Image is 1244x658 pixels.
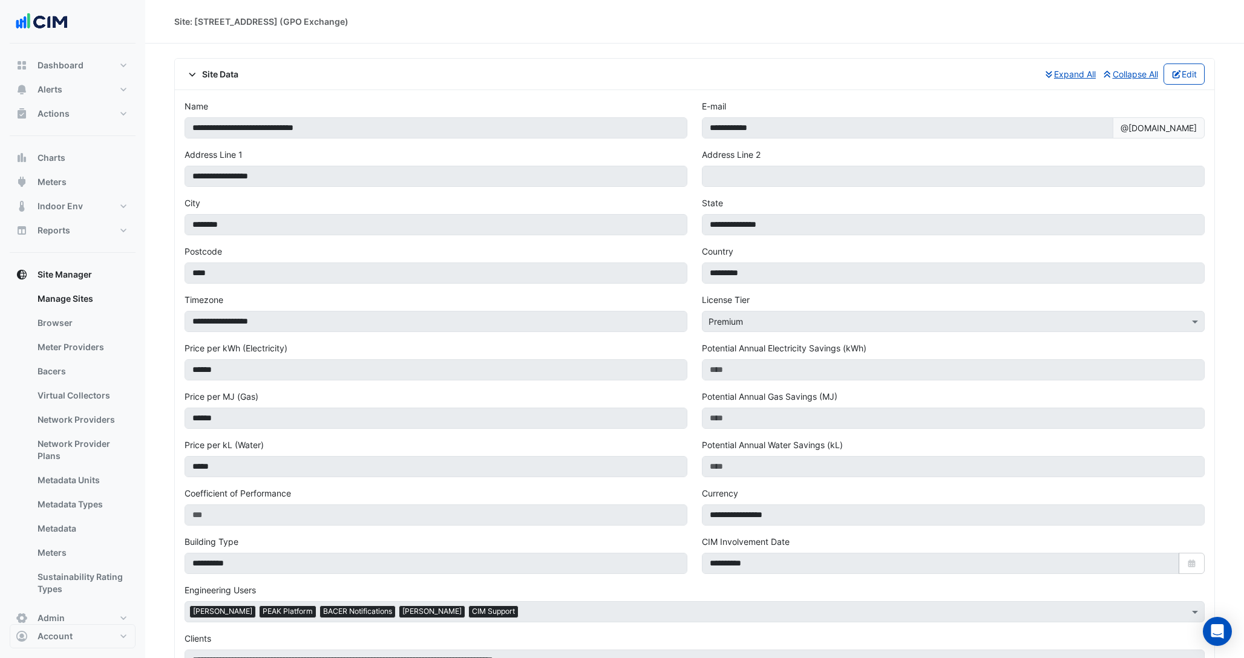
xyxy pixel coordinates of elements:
label: Price per kWh (Electricity) [185,342,287,354]
div: Site: [STREET_ADDRESS] (GPO Exchange) [174,15,349,28]
button: Actions [10,102,136,126]
a: Meters [28,541,136,565]
app-icon: Site Manager [16,269,28,281]
span: PEAK Platform [260,606,316,617]
span: Actions [38,108,70,120]
label: Engineering Users [185,584,256,596]
span: Alerts [38,83,62,96]
span: @[DOMAIN_NAME] [1113,117,1205,138]
label: City [185,197,200,209]
label: Currency [702,487,738,500]
label: Potential Annual Water Savings (kL) [702,438,843,451]
label: Building Type [185,535,238,548]
app-icon: Actions [16,108,28,120]
span: [PERSON_NAME] [190,606,255,617]
app-icon: Dashboard [16,59,28,71]
label: License Tier [702,293,750,306]
span: Account [38,630,73,642]
button: Site Manager [10,262,136,287]
span: Site Data [185,68,238,80]
button: Alerts [10,77,136,102]
span: CIM Support [469,606,518,617]
label: CIM Involvement Date [702,535,790,548]
button: Expand All [1043,64,1097,85]
label: E-mail [702,100,726,112]
span: [PERSON_NAME] [399,606,465,617]
app-icon: Alerts [16,83,28,96]
a: Meter Providers [28,335,136,359]
a: Sustainability Rating Types [28,565,136,601]
a: Metadata [28,516,136,541]
a: Manage Sites [28,287,136,311]
span: Admin [38,612,65,624]
label: Postcode [185,245,222,258]
button: Indoor Env [10,194,136,218]
a: Bacers [28,359,136,383]
button: Edit [1164,64,1205,85]
app-icon: Meters [16,176,28,188]
span: Meters [38,176,67,188]
button: Charts [10,146,136,170]
a: Virtual Collectors [28,383,136,408]
button: Collapse All [1101,64,1159,85]
app-icon: Charts [16,152,28,164]
img: Company Logo [15,10,69,34]
a: Network Provider Plans [28,432,136,468]
button: Meters [10,170,136,194]
button: Dashboard [10,53,136,77]
label: Address Line 2 [702,148,761,161]
label: State [702,197,723,209]
span: Indoor Env [38,200,83,212]
label: Clients [185,632,211,645]
app-icon: Reports [16,224,28,236]
span: Reports [38,224,70,236]
label: Country [702,245,733,258]
label: Potential Annual Gas Savings (MJ) [702,390,837,403]
a: Metadata Units [28,468,136,492]
button: Reports [10,218,136,243]
app-icon: Indoor Env [16,200,28,212]
label: Timezone [185,293,223,306]
a: Metadata Types [28,492,136,516]
label: Price per kL (Water) [185,438,264,451]
label: Potential Annual Electricity Savings (kWh) [702,342,866,354]
div: Open Intercom Messenger [1203,617,1232,646]
app-icon: Admin [16,612,28,624]
button: Account [10,624,136,648]
label: Name [185,100,208,112]
label: Price per MJ (Gas) [185,390,258,403]
span: Site Manager [38,269,92,281]
span: Charts [38,152,65,164]
span: BACER Notifications [320,606,395,617]
div: Site Manager [10,287,136,606]
label: Coefficient of Performance [185,487,291,500]
label: Address Line 1 [185,148,243,161]
a: Browser [28,311,136,335]
a: Network Providers [28,408,136,432]
span: Dashboard [38,59,83,71]
button: Admin [10,606,136,630]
